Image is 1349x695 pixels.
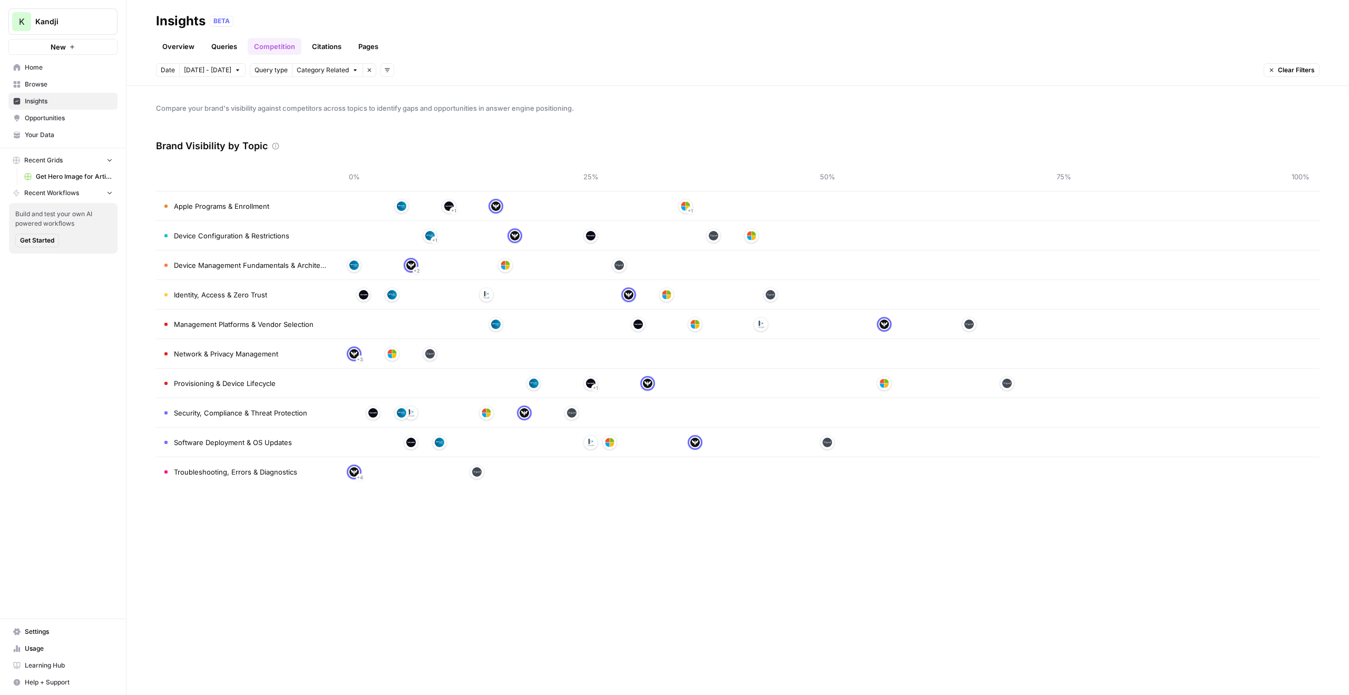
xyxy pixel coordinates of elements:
[567,408,576,418] img: 6l343k4nrtmvoj17iq9n9o7vmv34
[756,320,766,329] img: ihidpsv9rofv015ub4qgktx0vem6
[432,235,437,246] span: + 1
[357,472,363,483] span: + 4
[1053,171,1074,182] span: 75%
[425,349,435,359] img: 6l343k4nrtmvoj17iq9n9o7vmv34
[387,349,397,359] img: aln7fzklr3l99mnai0z5kuqxmnn3
[25,63,113,72] span: Home
[210,16,233,26] div: BETA
[248,38,301,55] a: Competition
[8,623,118,640] a: Settings
[586,231,595,240] img: 3a73332rlj7mc6aju6rcwgvs21uf
[156,139,268,153] h3: Brand Visibility by Topic
[19,168,118,185] a: Get Hero Image for Article
[406,260,416,270] img: stjew9z7pit1u5j29oym3lz1cqu3
[352,38,385,55] a: Pages
[25,661,113,670] span: Learning Hub
[25,80,113,89] span: Browse
[205,38,243,55] a: Queries
[19,15,25,28] span: K
[174,467,297,477] span: Troubleshooting, Errors & Diagnostics
[406,438,416,447] img: 3a73332rlj7mc6aju6rcwgvs21uf
[24,156,63,165] span: Recent Grids
[614,260,624,270] img: 6l343k4nrtmvoj17iq9n9o7vmv34
[25,113,113,123] span: Opportunities
[406,408,416,418] img: ihidpsv9rofv015ub4qgktx0vem6
[688,206,693,216] span: + 1
[482,290,491,300] img: ihidpsv9rofv015ub4qgktx0vem6
[681,201,690,211] img: aln7fzklr3l99mnai0z5kuqxmnn3
[8,8,118,35] button: Workspace: Kandji
[344,171,365,182] span: 0%
[25,678,113,687] span: Help + Support
[580,171,601,182] span: 25%
[36,172,113,181] span: Get Hero Image for Article
[817,171,838,182] span: 50%
[482,408,491,418] img: aln7fzklr3l99mnai0z5kuqxmnn3
[586,438,595,447] img: ihidpsv9rofv015ub4qgktx0vem6
[156,38,201,55] a: Overview
[174,349,278,359] span: Network & Privacy Management
[8,39,118,55] button: New
[156,13,206,30] div: Insights
[174,437,292,448] span: Software Deployment & OS Updates
[174,260,327,271] span: Device Management Fundamentals & Architecture
[510,231,520,240] img: stjew9z7pit1u5j29oym3lz1cqu3
[349,467,359,477] img: stjew9z7pit1u5j29oym3lz1cqu3
[529,379,539,388] img: jqyp3hy0mc0dya6c85ynxje9lflu
[633,320,643,329] img: 3a73332rlj7mc6aju6rcwgvs21uf
[414,266,420,276] span: + 2
[174,201,269,211] span: Apple Programs & Enrollment
[8,152,118,168] button: Recent Grids
[879,320,889,329] img: stjew9z7pit1u5j29oym3lz1cqu3
[35,16,99,27] span: Kandji
[255,65,288,75] span: Query type
[174,230,289,241] span: Device Configuration & Restrictions
[586,379,595,388] img: 3a73332rlj7mc6aju6rcwgvs21uf
[1264,63,1319,77] button: Clear Filters
[349,349,359,359] img: stjew9z7pit1u5j29oym3lz1cqu3
[1278,65,1315,75] span: Clear Filters
[20,236,54,245] span: Get Started
[444,201,454,211] img: 3a73332rlj7mc6aju6rcwgvs21uf
[8,674,118,691] button: Help + Support
[491,320,501,329] img: jqyp3hy0mc0dya6c85ynxje9lflu
[1002,379,1012,388] img: 6l343k4nrtmvoj17iq9n9o7vmv34
[25,644,113,653] span: Usage
[25,627,113,636] span: Settings
[25,130,113,140] span: Your Data
[25,96,113,106] span: Insights
[359,290,368,300] img: 3a73332rlj7mc6aju6rcwgvs21uf
[297,65,349,75] span: Category Related
[161,65,175,75] span: Date
[643,379,652,388] img: stjew9z7pit1u5j29oym3lz1cqu3
[964,320,974,329] img: 6l343k4nrtmvoj17iq9n9o7vmv34
[690,320,700,329] img: aln7fzklr3l99mnai0z5kuqxmnn3
[174,319,314,330] span: Management Platforms & Vendor Selection
[8,59,118,76] a: Home
[184,65,231,75] span: [DATE] - [DATE]
[624,290,633,300] img: stjew9z7pit1u5j29oym3lz1cqu3
[397,408,406,418] img: jqyp3hy0mc0dya6c85ynxje9lflu
[8,76,118,93] a: Browse
[357,354,363,365] span: + 3
[306,38,348,55] a: Citations
[709,231,718,240] img: 6l343k4nrtmvoj17iq9n9o7vmv34
[156,103,1319,113] span: Compare your brand's visibility against competitors across topics to identify gaps and opportunit...
[823,438,832,447] img: 6l343k4nrtmvoj17iq9n9o7vmv34
[8,657,118,674] a: Learning Hub
[292,63,363,77] button: Category Related
[8,110,118,127] a: Opportunities
[15,234,59,247] button: Get Started
[349,260,359,270] img: jqyp3hy0mc0dya6c85ynxje9lflu
[593,383,598,393] span: + 1
[24,188,79,198] span: Recent Workflows
[747,231,756,240] img: aln7fzklr3l99mnai0z5kuqxmnn3
[879,379,889,388] img: aln7fzklr3l99mnai0z5kuqxmnn3
[690,438,700,447] img: stjew9z7pit1u5j29oym3lz1cqu3
[435,438,444,447] img: jqyp3hy0mc0dya6c85ynxje9lflu
[387,290,397,300] img: jqyp3hy0mc0dya6c85ynxje9lflu
[174,378,276,389] span: Provisioning & Device Lifecycle
[179,63,246,77] button: [DATE] - [DATE]
[766,290,775,300] img: 6l343k4nrtmvoj17iq9n9o7vmv34
[425,231,435,240] img: jqyp3hy0mc0dya6c85ynxje9lflu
